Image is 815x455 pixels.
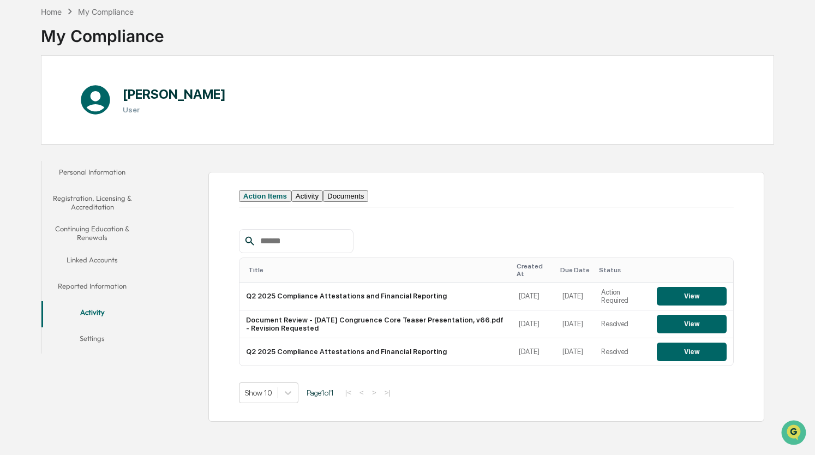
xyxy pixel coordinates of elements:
[512,338,556,366] td: [DATE]
[657,343,727,361] button: View
[41,218,143,249] button: Continuing Education & Renewals
[11,83,31,103] img: 1746055101610-c473b297-6a78-478c-a979-82029cc54cd1
[659,266,729,274] div: Toggle SortBy
[11,159,20,167] div: 🔎
[75,133,140,152] a: 🗄️Attestations
[7,153,73,173] a: 🔎Data Lookup
[512,283,556,310] td: [DATE]
[556,338,595,366] td: [DATE]
[123,86,226,102] h1: [PERSON_NAME]
[595,310,650,338] td: Resolved
[595,283,650,310] td: Action Required
[657,315,727,333] button: View
[239,338,513,366] td: Q2 2025 Compliance Attestations and Financial Reporting
[90,137,135,148] span: Attestations
[356,388,367,397] button: <
[41,187,143,218] button: Registration, Licensing & Accreditation
[41,161,143,187] button: Personal Information
[41,161,143,354] div: secondary tabs example
[123,105,226,114] h3: User
[22,158,69,169] span: Data Lookup
[517,262,552,278] div: Toggle SortBy
[657,292,727,300] a: View
[239,310,513,338] td: Document Review - [DATE] Congruence Core Teaser Presentation, v66.pdf - Revision Requested
[78,7,134,16] div: My Compliance
[556,283,595,310] td: [DATE]
[41,17,164,46] div: My Compliance
[657,287,727,306] button: View
[22,137,70,148] span: Preclearance
[307,388,334,397] span: Page 1 of 1
[41,7,62,16] div: Home
[37,94,138,103] div: We're available if you need us!
[657,320,727,328] a: View
[342,388,355,397] button: |<
[7,133,75,152] a: 🖐️Preclearance
[11,22,199,40] p: How can we help?
[239,190,734,202] div: secondary tabs example
[291,190,323,202] button: Activity
[599,266,646,274] div: Toggle SortBy
[323,190,368,202] button: Documents
[37,83,179,94] div: Start new chat
[248,266,508,274] div: Toggle SortBy
[185,86,199,99] button: Start new chat
[780,419,810,448] iframe: Open customer support
[41,301,143,327] button: Activity
[41,275,143,301] button: Reported Information
[556,310,595,338] td: [DATE]
[11,138,20,147] div: 🖐️
[595,338,650,366] td: Resolved
[560,266,590,274] div: Toggle SortBy
[28,49,180,61] input: Clear
[369,388,380,397] button: >
[79,138,88,147] div: 🗄️
[239,283,513,310] td: Q2 2025 Compliance Attestations and Financial Reporting
[239,190,291,202] button: Action Items
[657,348,727,356] a: View
[512,310,556,338] td: [DATE]
[381,388,394,397] button: >|
[41,327,143,354] button: Settings
[77,184,132,193] a: Powered byPylon
[41,249,143,275] button: Linked Accounts
[109,184,132,193] span: Pylon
